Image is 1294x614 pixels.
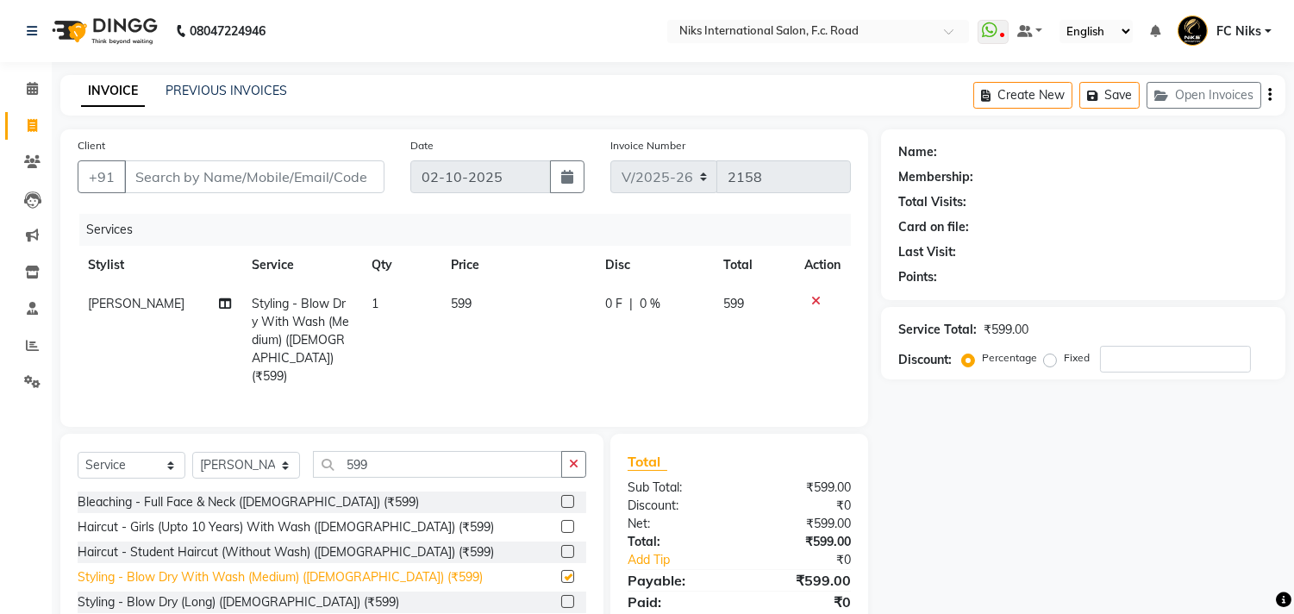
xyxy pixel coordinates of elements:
th: Service [242,246,362,285]
label: Date [410,138,434,153]
div: Haircut - Girls (Upto 10 Years) With Wash ([DEMOGRAPHIC_DATA]) (₹599) [78,518,494,536]
b: 08047224946 [190,7,266,55]
div: Payable: [615,570,740,591]
a: INVOICE [81,76,145,107]
div: Membership: [898,168,973,186]
span: 599 [724,296,745,311]
div: Discount: [615,497,740,515]
span: Styling - Blow Dry With Wash (Medium) ([DEMOGRAPHIC_DATA]) (₹599) [253,296,350,384]
div: Name: [898,143,937,161]
div: Bleaching - Full Face & Neck ([DEMOGRAPHIC_DATA]) (₹599) [78,493,419,511]
span: FC Niks [1216,22,1261,41]
img: FC Niks [1178,16,1208,46]
div: Paid: [615,592,740,612]
a: PREVIOUS INVOICES [166,83,287,98]
input: Search by Name/Mobile/Email/Code [124,160,384,193]
div: Styling - Blow Dry With Wash (Medium) ([DEMOGRAPHIC_DATA]) (₹599) [78,568,483,586]
a: Add Tip [615,551,760,569]
div: Haircut - Student Haircut (Without Wash) ([DEMOGRAPHIC_DATA]) (₹599) [78,543,494,561]
th: Price [441,246,595,285]
th: Qty [361,246,441,285]
span: Total [628,453,667,471]
img: logo [44,7,162,55]
th: Stylist [78,246,242,285]
div: Net: [615,515,740,533]
button: +91 [78,160,126,193]
span: 1 [372,296,378,311]
div: ₹0 [740,497,865,515]
label: Invoice Number [610,138,685,153]
div: Service Total: [898,321,977,339]
div: Card on file: [898,218,969,236]
button: Open Invoices [1147,82,1261,109]
span: 0 F [605,295,622,313]
div: Total Visits: [898,193,966,211]
div: ₹599.00 [740,570,865,591]
span: | [629,295,633,313]
div: Points: [898,268,937,286]
span: [PERSON_NAME] [88,296,184,311]
th: Disc [595,246,713,285]
th: Total [714,246,795,285]
label: Percentage [982,350,1037,366]
button: Save [1079,82,1140,109]
span: 599 [451,296,472,311]
div: ₹0 [760,551,865,569]
th: Action [794,246,851,285]
div: Total: [615,533,740,551]
div: Services [79,214,864,246]
span: 0 % [640,295,660,313]
input: Search or Scan [313,451,562,478]
div: ₹599.00 [740,479,865,497]
button: Create New [973,82,1072,109]
label: Fixed [1064,350,1090,366]
div: Sub Total: [615,479,740,497]
div: Styling - Blow Dry (Long) ([DEMOGRAPHIC_DATA]) (₹599) [78,593,399,611]
div: ₹0 [740,592,865,612]
div: Last Visit: [898,243,956,261]
div: ₹599.00 [984,321,1028,339]
div: Discount: [898,351,952,369]
div: ₹599.00 [740,533,865,551]
div: ₹599.00 [740,515,865,533]
label: Client [78,138,105,153]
